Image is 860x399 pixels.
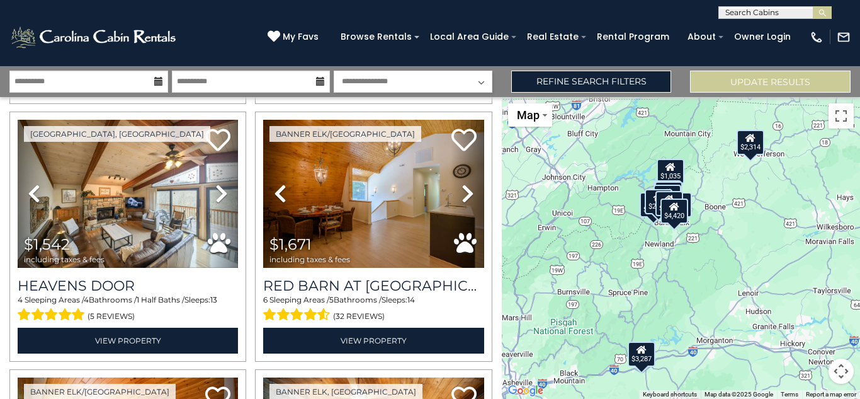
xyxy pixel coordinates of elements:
[511,71,672,93] a: Refine Search Filters
[451,127,477,154] a: Add to favorites
[263,294,484,325] div: Sleeping Areas / Bathrooms / Sleeps:
[269,126,421,142] a: Banner Elk/[GEOGRAPHIC_DATA]
[88,308,135,325] span: (5 reviews)
[521,27,585,47] a: Real Estate
[18,294,238,325] div: Sleeping Areas / Bathrooms / Sleeps:
[640,192,667,217] div: $1,713
[263,328,484,354] a: View Property
[18,120,238,268] img: thumbnail_169221980.jpeg
[505,383,546,399] img: Google
[329,295,334,304] span: 5
[508,103,552,127] button: Change map style
[690,71,851,93] button: Update Results
[704,391,773,398] span: Map data ©2025 Google
[654,180,682,205] div: $1,069
[681,27,722,47] a: About
[645,189,673,214] div: $2,420
[263,120,484,268] img: thumbnail_163263139.jpeg
[655,191,683,216] div: $2,899
[269,235,312,253] span: $1,671
[654,184,682,209] div: $2,016
[24,126,210,142] a: [GEOGRAPHIC_DATA], [GEOGRAPHIC_DATA]
[205,127,230,154] a: Add to favorites
[24,235,70,253] span: $1,542
[517,108,540,122] span: Map
[806,391,856,398] a: Report a map error
[660,199,688,224] div: $4,420
[655,181,682,206] div: $1,809
[263,295,268,304] span: 6
[829,359,854,384] button: Map camera controls
[333,308,385,325] span: (32 reviews)
[24,255,105,263] span: including taxes & fees
[655,181,682,206] div: $1,954
[18,295,23,304] span: 4
[781,391,798,398] a: Terms (opens in new tab)
[643,390,697,399] button: Keyboard shortcuts
[137,295,184,304] span: 1 Half Baths /
[837,30,851,44] img: mail-regular-white.png
[18,328,238,354] a: View Property
[407,295,415,304] span: 14
[263,277,484,294] h3: Red Barn at Tiffanys Estate
[269,255,350,263] span: including taxes & fees
[829,103,854,129] button: Toggle fullscreen view
[334,27,418,47] a: Browse Rentals
[84,295,89,304] span: 4
[591,27,676,47] a: Rental Program
[505,383,546,399] a: Open this area in Google Maps (opens a new window)
[18,277,238,294] a: Heavens Door
[263,277,484,294] a: Red Barn at [GEOGRAPHIC_DATA]
[728,27,797,47] a: Owner Login
[268,30,322,44] a: My Favs
[424,27,515,47] a: Local Area Guide
[210,295,217,304] span: 13
[9,25,179,50] img: White-1-2.png
[737,129,764,154] div: $2,314
[283,30,319,43] span: My Favs
[628,341,655,366] div: $3,287
[810,30,823,44] img: phone-regular-white.png
[657,159,685,184] div: $1,035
